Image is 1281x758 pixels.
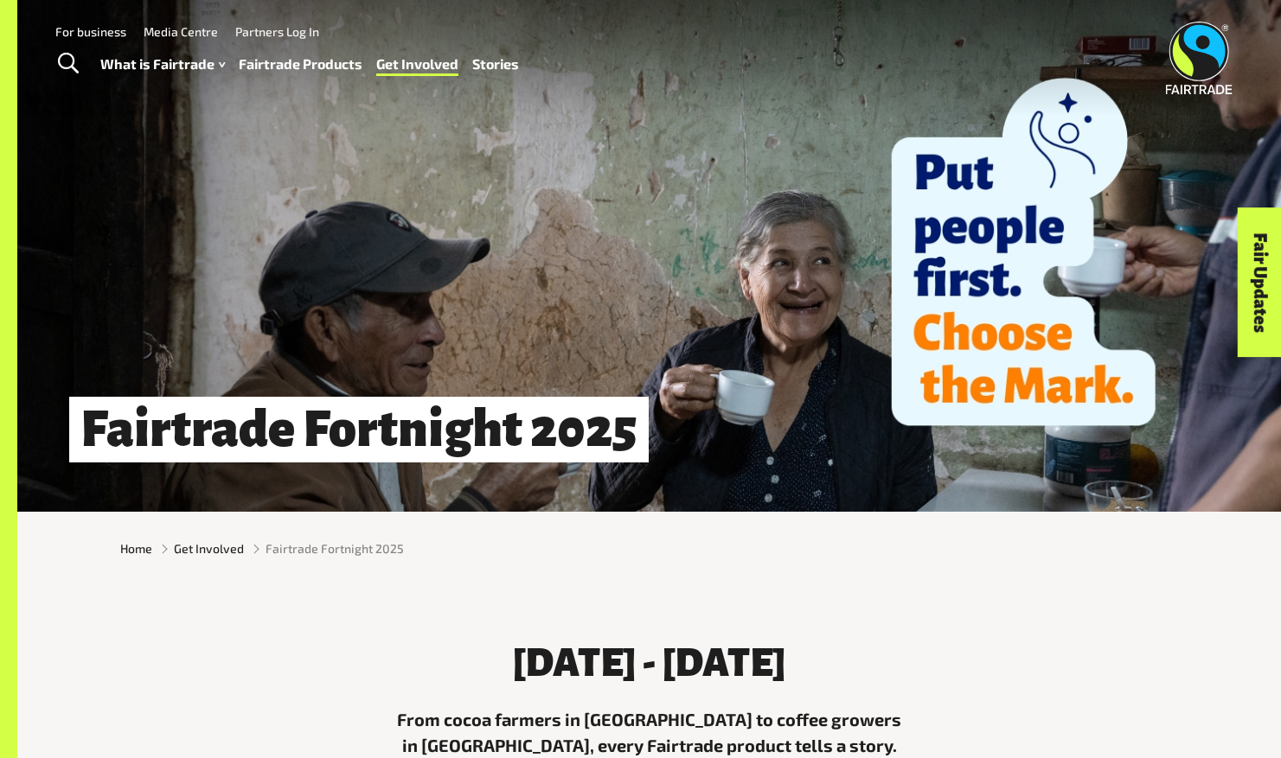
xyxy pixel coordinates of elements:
img: Fairtrade Australia New Zealand logo [1166,22,1233,94]
a: Fairtrade Products [239,52,362,77]
a: For business [55,24,126,39]
h1: Fairtrade Fortnight 2025 [69,397,649,463]
h3: [DATE] - [DATE] [390,641,909,685]
a: Stories [472,52,519,77]
a: Media Centre [144,24,218,39]
a: What is Fairtrade [100,52,225,77]
a: Get Involved [376,52,458,77]
a: Get Involved [174,539,244,557]
p: From cocoa farmers in [GEOGRAPHIC_DATA] to coffee growers in [GEOGRAPHIC_DATA], every Fairtrade p... [390,706,909,758]
a: Home [120,539,152,557]
a: Partners Log In [235,24,319,39]
a: Toggle Search [47,42,89,86]
span: Fairtrade Fortnight 2025 [266,539,404,557]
